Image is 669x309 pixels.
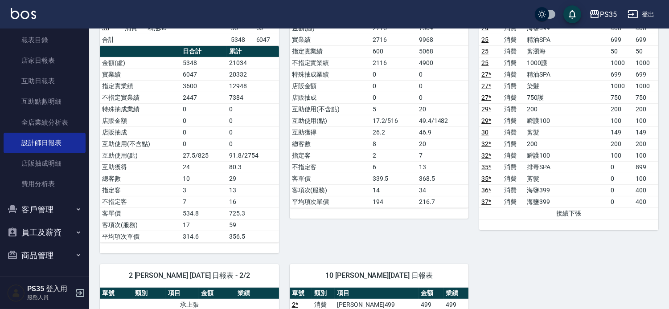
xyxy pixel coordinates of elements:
td: 200 [633,138,658,150]
a: 報表目錄 [4,30,86,50]
td: 0 [370,92,417,103]
td: 0 [181,103,227,115]
td: 消費 [502,161,525,173]
td: 17.2/516 [370,115,417,126]
td: 200 [608,103,633,115]
td: 20332 [227,69,279,80]
td: 金額(虛) [100,57,181,69]
td: 排毒SPA [525,161,608,173]
img: Logo [11,8,36,19]
td: 149 [633,126,658,138]
td: 7384 [227,92,279,103]
td: 海鹽399 [525,196,608,207]
td: 0 [608,184,633,196]
td: 100 [633,150,658,161]
td: 20 [417,138,468,150]
td: 356.5 [227,231,279,242]
td: 194 [370,196,417,207]
a: 店家日報表 [4,50,86,71]
td: 216.7 [417,196,468,207]
a: 店販抽成明細 [4,153,86,174]
th: 日合計 [181,46,227,57]
td: 750護 [525,92,608,103]
a: 設計師日報表 [4,133,86,153]
th: 業績 [235,288,279,299]
td: 客單價 [100,207,181,219]
td: 20 [417,103,468,115]
h5: PS35 登入用 [27,285,73,293]
td: 100 [633,115,658,126]
td: 0 [417,80,468,92]
td: 0 [227,138,279,150]
td: 指定客 [100,184,181,196]
td: 24 [181,161,227,173]
td: 平均項次單價 [290,196,370,207]
td: 50 [633,45,658,57]
td: 12948 [227,80,279,92]
div: PS35 [600,9,617,20]
th: 單號 [290,288,312,299]
td: 互助使用(點) [290,115,370,126]
td: 750 [633,92,658,103]
td: 34 [417,184,468,196]
td: 互助使用(點) [100,150,181,161]
td: 消費 [502,184,525,196]
td: 指定實業績 [290,45,370,57]
td: 0 [370,69,417,80]
td: 368.5 [417,173,468,184]
td: 海鹽399 [525,184,608,196]
td: 16 [227,196,279,207]
td: 0 [608,196,633,207]
td: 8 [370,138,417,150]
button: save [563,5,581,23]
td: 染髮 [525,80,608,92]
td: 3 [181,184,227,196]
td: 店販抽成 [290,92,370,103]
table: a dense table [100,46,279,243]
td: 2 [370,150,417,161]
a: 25 [481,59,488,66]
td: 2716 [370,34,417,45]
a: 全店業績分析表 [4,112,86,133]
td: 4900 [417,57,468,69]
td: 6047 [254,34,279,45]
td: 不指定客 [100,196,181,207]
td: 10 [181,173,227,184]
td: 750 [608,92,633,103]
td: 0 [370,80,417,92]
td: 1000 [633,80,658,92]
td: 200 [633,103,658,115]
a: 互助日報表 [4,71,86,91]
a: 24 [481,24,488,32]
td: 7 [181,196,227,207]
td: 瞬護100 [525,150,608,161]
td: 消費 [502,45,525,57]
td: 總客數 [100,173,181,184]
td: 合計 [100,34,123,45]
td: 9968 [417,34,468,45]
button: 登出 [624,6,658,23]
td: 店販金額 [100,115,181,126]
td: 699 [608,34,633,45]
td: 不指定實業績 [100,92,181,103]
td: 0 [181,126,227,138]
td: 互助使用(不含點) [100,138,181,150]
td: 消費 [502,138,525,150]
td: 1000 [633,57,658,69]
td: 互助獲得 [290,126,370,138]
td: 91.8/2754 [227,150,279,161]
th: 項目 [166,288,199,299]
th: 累計 [227,46,279,57]
td: 消費 [502,92,525,103]
td: 1000護 [525,57,608,69]
button: PS35 [586,5,620,24]
td: 534.8 [181,207,227,219]
td: 實業績 [100,69,181,80]
td: 400 [633,184,658,196]
td: 不指定實業績 [290,57,370,69]
td: 7 [417,150,468,161]
td: 6047 [181,69,227,80]
th: 類別 [312,288,335,299]
td: 21034 [227,57,279,69]
a: 30 [481,129,488,136]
